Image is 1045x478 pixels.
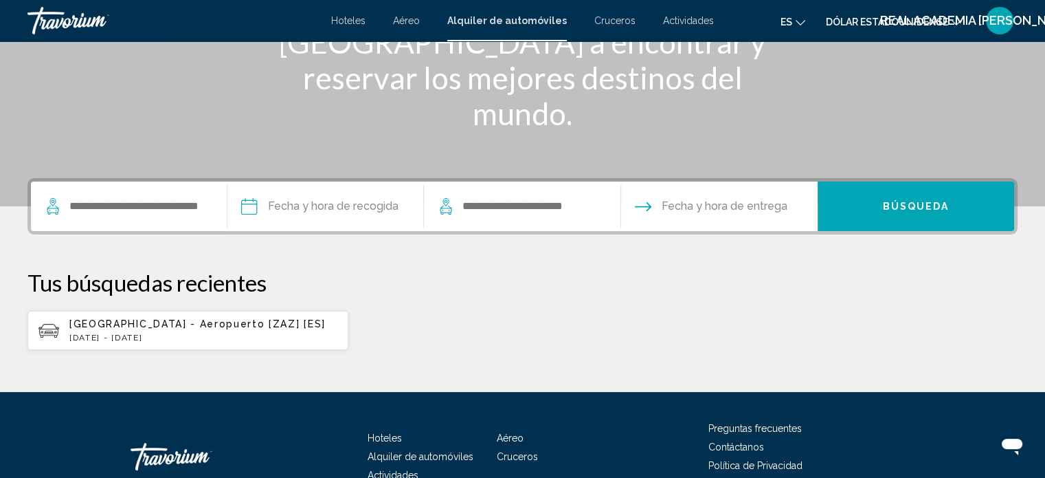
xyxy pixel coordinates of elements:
[497,451,538,462] a: Cruceros
[635,182,787,231] button: Drop-off date
[27,269,1018,296] p: Tus búsquedas recientes
[708,442,764,453] a: Contáctanos
[708,423,802,434] a: Preguntas frecuentes
[780,12,805,32] button: Cambiar idioma
[368,451,473,462] a: Alquiler de automóviles
[990,423,1034,467] iframe: Botón para iniciar la ventana de mensajería
[447,15,567,26] a: Alquiler de automóviles
[331,15,366,26] a: Hoteles
[497,433,524,444] a: Aéreo
[368,433,402,444] a: Hoteles
[27,310,348,351] button: [GEOGRAPHIC_DATA] - Aeropuerto [ZAZ] [ES][DATE] - [DATE]
[31,182,1014,231] div: Search widget
[69,318,326,329] span: [GEOGRAPHIC_DATA] - Aeropuerto [ZAZ] [ES]
[780,17,792,28] font: es
[826,17,948,28] font: Dólar estadounidense
[826,12,961,32] button: Cambiar moneda
[882,202,949,213] span: Búsqueda
[982,6,1018,35] button: Menú de usuario
[393,15,420,26] a: Aéreo
[27,7,317,34] a: Travorium
[131,436,268,477] a: Travorium
[818,182,1014,231] button: Búsqueda
[69,333,337,343] p: [DATE] - [DATE]
[663,15,714,26] a: Actividades
[662,197,787,216] span: Fecha y hora de entrega
[265,24,780,131] h1: [GEOGRAPHIC_DATA] a encontrar y reservar los mejores destinos del mundo.
[594,15,636,26] a: Cruceros
[708,460,802,471] a: Política de Privacidad
[241,182,398,231] button: Pickup date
